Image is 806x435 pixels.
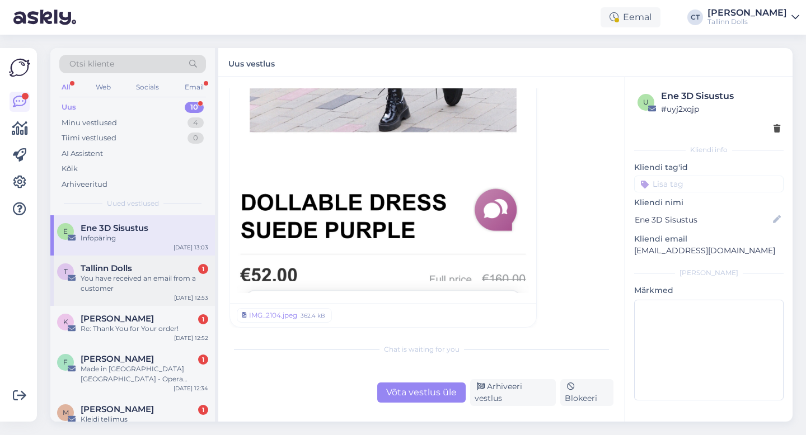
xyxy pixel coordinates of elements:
[198,405,208,415] div: 1
[63,358,68,366] span: F
[81,223,148,233] span: Ene 3D Sisustus
[229,344,613,354] div: Chat is waiting for you
[59,80,72,94] div: All
[634,145,784,155] div: Kliendi info
[93,80,113,94] div: Web
[634,285,784,296] p: Märkmed
[69,58,114,70] span: Otsi kliente
[299,310,326,320] div: 362.4 kB
[707,8,799,26] a: [PERSON_NAME]Tallinn Dolls
[687,10,703,25] div: CT
[81,273,208,294] div: You have received an email from a customer
[377,382,466,403] div: Võta vestlus üle
[635,214,771,226] input: Lisa nimi
[470,379,556,406] div: Arhiveeri vestlus
[81,233,208,243] div: Infopäring
[634,245,784,257] p: [EMAIL_ADDRESS][DOMAIN_NAME]
[661,89,780,103] div: Ene 3D Sisustus
[174,243,208,252] div: [DATE] 13:03
[134,80,161,94] div: Socials
[174,334,208,342] div: [DATE] 12:52
[174,384,208,393] div: [DATE] 12:34
[174,294,208,302] div: [DATE] 12:53
[249,310,297,320] div: IMG_2104.jpeg
[198,264,208,274] div: 1
[9,57,30,78] img: Askly Logo
[62,117,117,129] div: Minu vestlused
[62,133,116,144] div: Tiimi vestlused
[63,227,68,235] span: E
[601,7,660,27] div: Eemal
[643,98,649,106] span: u
[63,408,69,417] span: M
[81,414,208,424] div: Kleidi tellimus
[81,324,208,334] div: Re: Thank You for Your order!
[62,102,76,113] div: Uus
[81,354,154,364] span: Francesco Belcaro
[81,364,208,384] div: Made in [GEOGRAPHIC_DATA] [GEOGRAPHIC_DATA] - Opera Italiana 2025 - [GEOGRAPHIC_DATA]
[182,80,206,94] div: Email
[81,404,154,414] span: Merje Aavik
[188,117,204,129] div: 4
[634,162,784,173] p: Kliendi tag'id
[634,268,784,278] div: [PERSON_NAME]
[63,318,68,326] span: K
[198,354,208,365] div: 1
[707,17,787,26] div: Tallinn Dolls
[707,8,787,17] div: [PERSON_NAME]
[198,314,208,324] div: 1
[64,267,68,276] span: T
[634,233,784,245] p: Kliendi email
[228,55,275,70] label: Uus vestlus
[62,179,107,190] div: Arhiveeritud
[81,314,154,324] span: Klara Nõmmik
[107,198,159,209] span: Uued vestlused
[634,176,784,192] input: Lisa tag
[188,133,204,144] div: 0
[185,102,204,113] div: 10
[560,379,613,406] div: Blokeeri
[81,263,132,273] span: Tallinn Dolls
[661,103,780,115] div: # uyj2xqjp
[62,163,78,174] div: Kõik
[62,148,103,159] div: AI Assistent
[634,197,784,209] p: Kliendi nimi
